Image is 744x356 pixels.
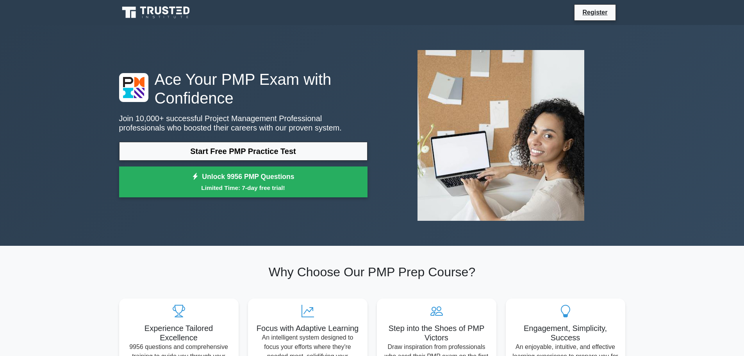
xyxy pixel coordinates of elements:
h1: Ace Your PMP Exam with Confidence [119,70,368,107]
small: Limited Time: 7-day free trial! [129,183,358,192]
a: Register [578,7,612,17]
h5: Step into the Shoes of PMP Victors [383,324,490,342]
h5: Engagement, Simplicity, Success [512,324,619,342]
a: Start Free PMP Practice Test [119,142,368,161]
h5: Experience Tailored Excellence [125,324,232,342]
p: Join 10,000+ successful Project Management Professional professionals who boosted their careers w... [119,114,368,132]
h5: Focus with Adaptive Learning [254,324,361,333]
h2: Why Choose Our PMP Prep Course? [119,265,625,279]
a: Unlock 9956 PMP QuestionsLimited Time: 7-day free trial! [119,166,368,198]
